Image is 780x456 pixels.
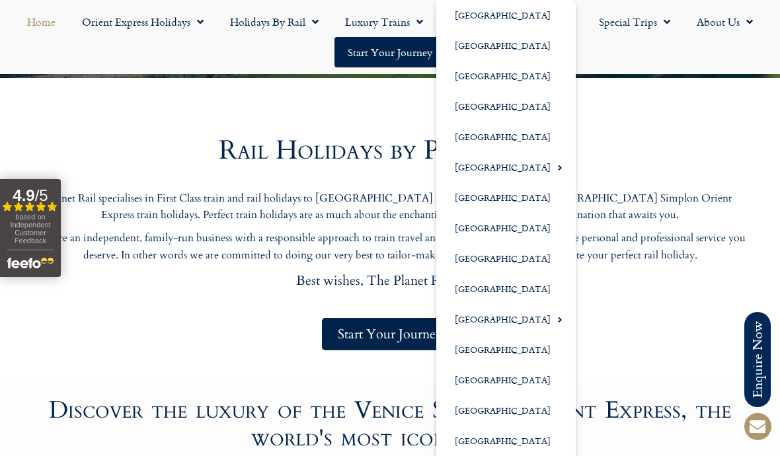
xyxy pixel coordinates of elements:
[436,334,576,365] a: [GEOGRAPHIC_DATA]
[33,137,747,164] h2: Rail Holidays by Planet Rail
[436,122,576,152] a: [GEOGRAPHIC_DATA]
[7,7,773,67] nav: Menu
[436,61,576,91] a: [GEOGRAPHIC_DATA]
[683,7,766,37] a: About Us
[332,7,436,37] a: Luxury Trains
[436,91,576,122] a: [GEOGRAPHIC_DATA]
[436,395,576,426] a: [GEOGRAPHIC_DATA]
[334,37,446,67] a: Start your Journey
[69,7,217,37] a: Orient Express Holidays
[436,152,576,182] a: [GEOGRAPHIC_DATA]
[436,30,576,61] a: [GEOGRAPHIC_DATA]
[436,274,576,304] a: [GEOGRAPHIC_DATA]
[296,272,484,289] span: Best wishes, The Planet Rail team
[322,318,459,350] a: Start Your Journey
[586,7,683,37] a: Special Trips
[436,304,576,334] a: [GEOGRAPHIC_DATA]
[436,243,576,274] a: [GEOGRAPHIC_DATA]
[436,426,576,456] a: [GEOGRAPHIC_DATA]
[33,190,747,224] p: Planet Rail specialises in First Class train and rail holidays to [GEOGRAPHIC_DATA] and beyond, i...
[217,7,332,37] a: Holidays by Rail
[26,397,754,452] h2: Discover the luxury of the Venice Simplon Orient Express, the world's most iconic train
[33,230,747,264] p: We are an independent, family-run business with a responsible approach to train travel and a beli...
[436,213,576,243] a: [GEOGRAPHIC_DATA]
[436,182,576,213] a: [GEOGRAPHIC_DATA]
[436,365,576,395] a: [GEOGRAPHIC_DATA]
[338,326,443,342] span: Start Your Journey
[14,7,69,37] a: Home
